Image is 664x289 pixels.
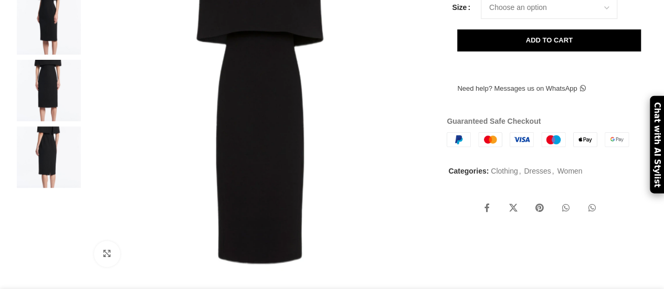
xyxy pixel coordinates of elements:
strong: Guaranteed Safe Checkout [447,117,541,125]
span: , [552,165,554,177]
span: Categories: [448,167,489,175]
a: Facebook social link [477,198,498,219]
a: WhatsApp social link [555,198,576,219]
a: Need help? Messages us on WhatsApp [447,78,596,100]
a: WhatsApp social link [582,198,603,219]
img: guaranteed-safe-checkout-bordered.j [447,132,629,147]
button: Add to cart [457,29,641,51]
img: Maelle cape gown Black crepe button sleeved dress (Copy) Clothing classic Coveti [17,60,81,121]
a: Clothing [491,167,518,175]
span: , [519,165,521,177]
label: Size [452,2,470,13]
a: Dresses [524,167,551,175]
img: Maelle cape gown Black crepe button sleeved dress (Copy) Clothing classic Coveti [17,126,81,188]
a: Women [557,167,582,175]
a: X social link [503,198,524,219]
a: Pinterest social link [529,198,550,219]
